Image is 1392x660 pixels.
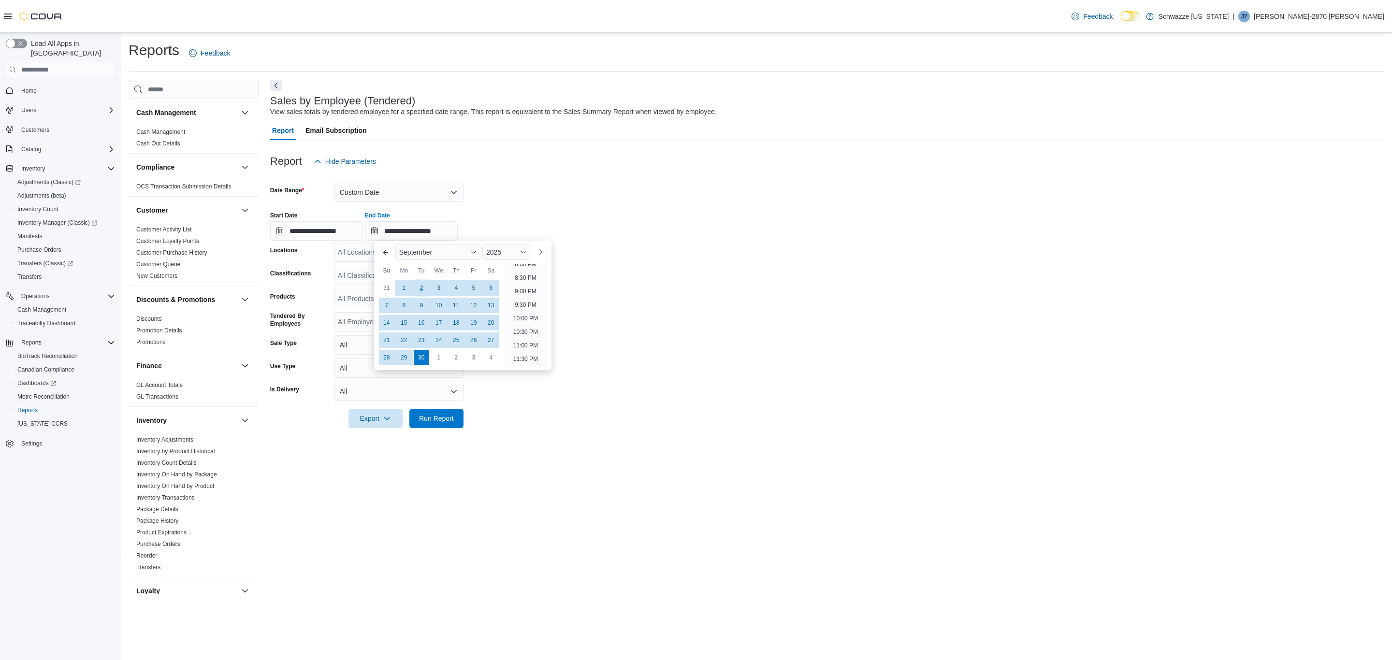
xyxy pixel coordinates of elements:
[270,312,330,328] label: Tendered By Employees
[334,183,464,202] button: Custom Date
[466,298,481,313] div: day-12
[414,263,429,278] div: Tu
[396,332,412,348] div: day-22
[334,382,464,401] button: All
[483,315,499,330] div: day-20
[136,517,178,524] a: Package History
[14,217,115,229] span: Inventory Manager (Classic)
[17,437,115,449] span: Settings
[270,270,311,277] label: Classifications
[378,279,500,366] div: September, 2025
[270,212,298,219] label: Start Date
[14,364,78,375] a: Canadian Compliance
[129,224,259,286] div: Customer
[136,128,185,136] span: Cash Management
[21,339,42,346] span: Reports
[136,552,157,559] a: Reorder
[10,390,119,403] button: Metrc Reconciliation
[136,361,237,371] button: Finance
[270,80,282,91] button: Next
[136,261,180,268] a: Customer Queue
[449,315,464,330] div: day-18
[379,280,394,296] div: day-31
[396,298,412,313] div: day-8
[136,205,237,215] button: Customer
[136,506,178,513] a: Package Details
[14,230,115,242] span: Manifests
[334,335,464,355] button: All
[17,290,115,302] span: Operations
[272,121,294,140] span: Report
[10,349,119,363] button: BioTrack Reconciliation
[414,350,429,365] div: day-30
[27,39,115,58] span: Load All Apps in [GEOGRAPHIC_DATA]
[129,41,179,60] h1: Reports
[136,436,193,444] span: Inventory Adjustments
[17,246,61,254] span: Purchase Orders
[10,202,119,216] button: Inventory Count
[14,404,115,416] span: Reports
[129,126,259,153] div: Cash Management
[136,339,166,345] a: Promotions
[10,403,119,417] button: Reports
[14,244,115,256] span: Purchase Orders
[348,409,403,428] button: Export
[129,434,259,577] div: Inventory
[21,145,41,153] span: Catalog
[431,350,447,365] div: day-1
[2,436,119,450] button: Settings
[17,273,42,281] span: Transfers
[136,226,192,233] a: Customer Activity List
[136,327,182,334] span: Promotion Details
[379,332,394,348] div: day-21
[21,126,49,134] span: Customers
[379,315,394,330] div: day-14
[136,162,237,172] button: Compliance
[449,332,464,348] div: day-25
[10,230,119,243] button: Manifests
[136,393,178,401] span: GL Transactions
[6,79,115,475] nav: Complex example
[509,313,542,324] li: 10:00 PM
[395,244,480,260] div: Button. Open the month selector. September is currently selected.
[511,272,540,284] li: 8:30 PM
[136,273,177,279] a: New Customers
[239,585,251,597] button: Loyalty
[17,85,41,97] a: Home
[449,350,464,365] div: day-2
[14,391,73,402] a: Metrc Reconciliation
[449,298,464,313] div: day-11
[17,143,45,155] button: Catalog
[17,84,115,96] span: Home
[1083,12,1113,21] span: Feedback
[270,221,363,241] input: Press the down key to open a popover containing a calendar.
[239,107,251,118] button: Cash Management
[334,359,464,378] button: All
[10,363,119,376] button: Canadian Compliance
[14,317,115,329] span: Traceabilty Dashboard
[396,280,412,296] div: day-1
[136,237,199,245] span: Customer Loyalty Points
[14,391,115,402] span: Metrc Reconciliation
[449,263,464,278] div: Th
[136,540,180,548] span: Purchase Orders
[483,332,499,348] div: day-27
[365,212,390,219] label: End Date
[136,183,232,190] a: OCS Transaction Submission Details
[136,483,214,489] a: Inventory On Hand by Product
[21,292,50,300] span: Operations
[365,221,458,241] input: Press the down key to enter a popover containing a calendar. Press the escape key to close the po...
[17,143,115,155] span: Catalog
[201,48,230,58] span: Feedback
[483,350,499,365] div: day-4
[431,315,447,330] div: day-17
[136,129,185,135] a: Cash Management
[14,230,46,242] a: Manifests
[2,123,119,137] button: Customers
[14,217,101,229] a: Inventory Manager (Classic)
[21,87,37,95] span: Home
[136,249,207,257] span: Customer Purchase History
